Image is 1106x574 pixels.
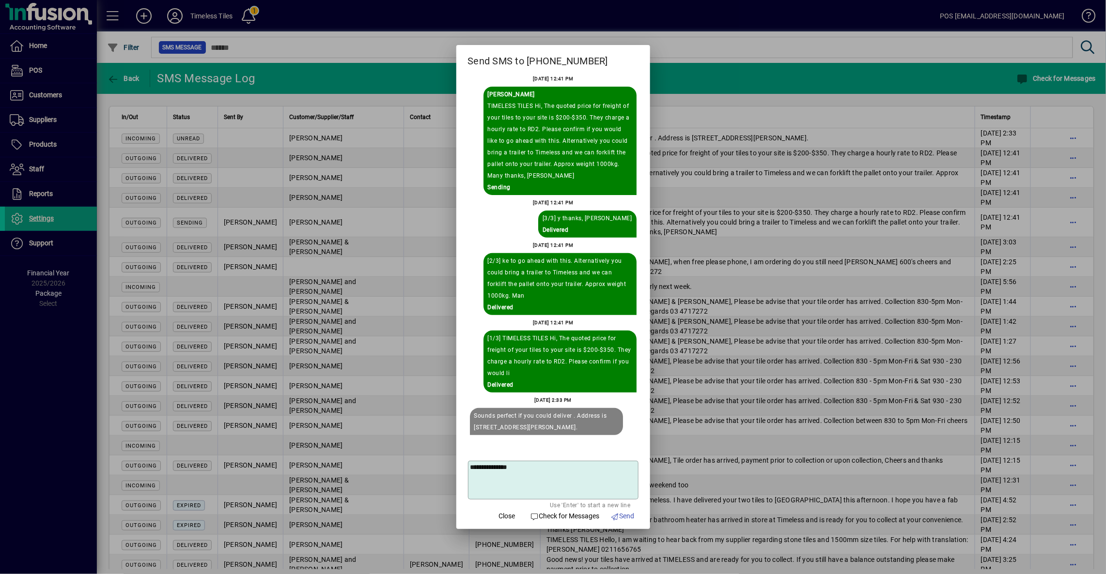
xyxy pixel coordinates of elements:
div: [DATE] 12:41 PM [533,197,574,209]
div: Sounds perfect if you could deliver . Address is [STREET_ADDRESS][PERSON_NAME]. [474,410,619,433]
button: Send [607,508,639,525]
div: [1/3] TIMELESS TILES Hi, The quoted price for freight of your tiles to your site is $200-$350. Th... [488,332,632,379]
div: Delivered [488,302,632,313]
button: Check for Messages [527,508,604,525]
button: Close [492,508,523,525]
div: TIMELESS TILES Hi, The quoted price for freight of your tiles to your site is $200-$350. They cha... [488,100,632,181]
div: [3/3] y thanks, [PERSON_NAME] [543,212,632,224]
div: [2/3] ke to go ahead with this. Alternatively you could bring a trailer to Timeless and we can fo... [488,255,632,302]
div: Sent By [488,89,632,100]
span: Check for Messages [530,511,600,521]
h2: Send SMS to [PHONE_NUMBER] [456,45,650,73]
span: Send [611,511,635,521]
mat-hint: Use 'Enter' to start a new line [550,499,630,510]
div: [DATE] 2:33 PM [534,394,572,406]
div: [DATE] 12:41 PM [533,317,574,329]
div: Sending [488,181,632,193]
div: Delivered [488,379,632,391]
span: Close [499,511,515,521]
div: [DATE] 12:41 PM [533,73,574,85]
div: [DATE] 12:41 PM [533,240,574,251]
div: Delivered [543,224,632,236]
